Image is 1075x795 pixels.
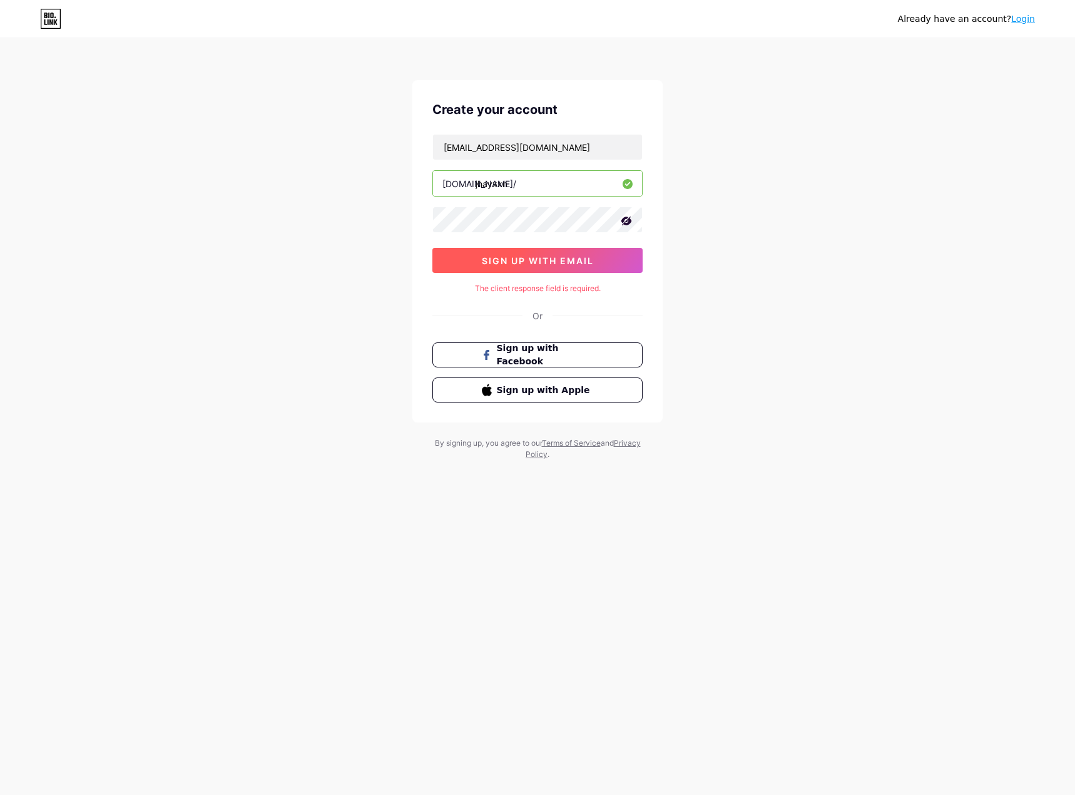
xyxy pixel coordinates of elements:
input: Email [433,135,642,160]
div: Or [532,309,543,322]
div: Already have an account? [898,13,1035,26]
a: Terms of Service [542,438,601,448]
button: sign up with email [432,248,643,273]
div: The client response field is required. [432,283,643,294]
span: Sign up with Apple [497,384,594,397]
div: Create your account [432,100,643,119]
span: sign up with email [482,255,594,266]
input: username [433,171,642,196]
button: Sign up with Facebook [432,342,643,367]
span: Sign up with Facebook [497,342,594,368]
a: Login [1011,14,1035,24]
div: By signing up, you agree to our and . [431,438,644,460]
div: [DOMAIN_NAME]/ [442,177,516,190]
button: Sign up with Apple [432,377,643,403]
